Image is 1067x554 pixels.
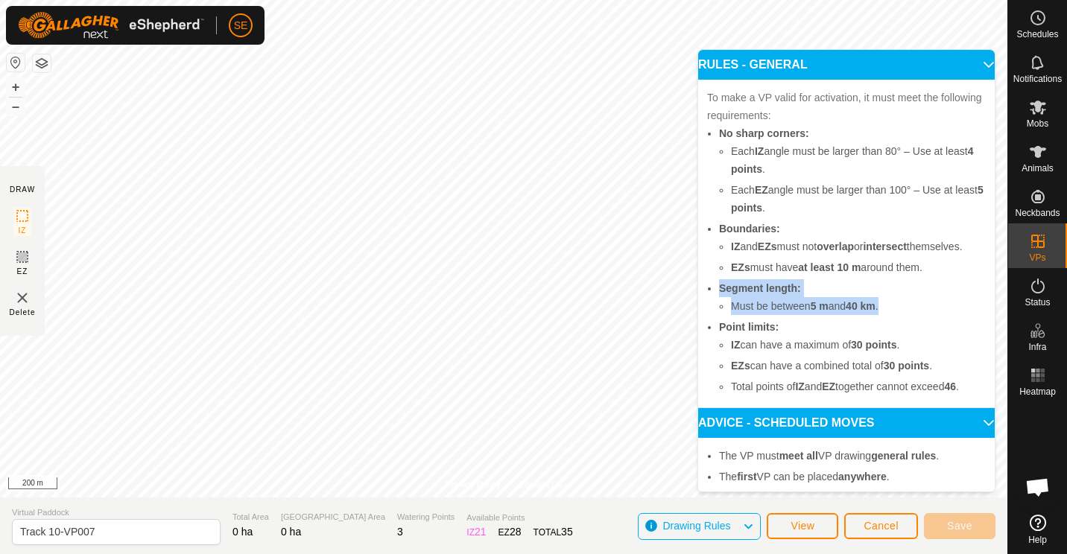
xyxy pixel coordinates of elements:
[731,258,986,276] li: must have around them.
[13,289,31,307] img: VP
[719,321,779,333] b: Point limits:
[281,526,301,538] span: 0 ha
[863,241,906,252] b: intersect
[731,261,750,273] b: EZs
[33,54,51,72] button: Map Layers
[719,223,780,235] b: Boundaries:
[698,59,808,71] span: RULES - GENERAL
[731,181,986,217] li: Each angle must be larger than 100° – Use at least .
[743,491,802,503] b: subsequent
[719,468,986,485] li: The VP can be placed .
[662,520,730,532] span: Drawing Rules
[10,307,36,318] span: Delete
[731,336,986,354] li: can have a maximum of .
[844,513,918,539] button: Cancel
[798,261,861,273] b: at least 10 m
[475,526,487,538] span: 21
[731,360,750,372] b: EZs
[533,524,573,540] div: TOTAL
[1025,298,1050,307] span: Status
[561,526,573,538] span: 35
[731,142,986,178] li: Each angle must be larger than 80° – Use at least .
[884,360,929,372] b: 30 points
[817,241,854,252] b: overlap
[795,381,804,392] b: IZ
[758,241,777,252] b: EZs
[731,145,974,175] b: 4 points
[731,297,986,315] li: Must be between and .
[1028,343,1046,351] span: Infra
[397,511,455,523] span: Watering Points
[7,98,25,115] button: –
[18,12,204,39] img: Gallagher Logo
[1016,465,1060,509] div: Open chat
[397,526,403,538] span: 3
[234,18,248,34] span: SE
[232,511,269,523] span: Total Area
[811,300,829,312] b: 5 m
[719,127,809,139] b: No sharp corners:
[1008,509,1067,550] a: Help
[864,520,899,532] span: Cancel
[737,471,756,483] b: first
[498,524,522,540] div: EZ
[698,50,995,80] p-accordion-header: RULES - GENERAL
[731,378,986,395] li: Total points of and together cannot exceed .
[871,450,936,462] b: general rules
[698,80,995,407] p-accordion-content: RULES - GENERAL
[232,526,253,538] span: 0 ha
[731,357,986,375] li: can have a combined total of .
[1013,74,1062,83] span: Notifications
[767,513,838,539] button: View
[779,450,818,462] b: meet all
[466,512,572,524] span: Available Points
[944,381,956,392] b: 46
[755,184,768,196] b: EZ
[519,478,563,491] a: Contact Us
[698,408,995,438] p-accordion-header: ADVICE - SCHEDULED MOVES
[698,417,874,429] span: ADVICE - SCHEDULED MOVES
[1022,164,1054,173] span: Animals
[731,241,740,252] b: IZ
[1027,119,1048,128] span: Mobs
[924,513,995,539] button: Save
[838,471,887,483] b: anywhere
[731,184,984,214] b: 5 points
[1029,253,1045,262] span: VPs
[846,300,876,312] b: 40 km
[17,266,28,277] span: EZ
[1019,387,1056,396] span: Heatmap
[791,520,814,532] span: View
[1016,30,1058,39] span: Schedules
[7,78,25,96] button: +
[731,238,986,255] li: and must not or themselves.
[719,447,986,465] li: The VP must VP drawing .
[1028,535,1047,544] span: Help
[947,520,972,532] span: Save
[7,54,25,71] button: Reset Map
[707,92,982,121] span: To make a VP valid for activation, it must meet the following requirements:
[510,526,522,538] span: 28
[12,506,221,519] span: Virtual Paddock
[755,145,764,157] b: IZ
[19,225,27,236] span: IZ
[719,488,986,524] li: Each VP must with the previous one.
[445,478,501,491] a: Privacy Policy
[731,339,740,351] b: IZ
[851,339,896,351] b: 30 points
[822,381,835,392] b: EZ
[719,282,801,294] b: Segment length:
[10,184,35,195] div: DRAW
[281,511,385,523] span: [GEOGRAPHIC_DATA] Area
[840,491,902,503] b: fully overlap
[466,524,486,540] div: IZ
[1015,208,1060,217] span: Neckbands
